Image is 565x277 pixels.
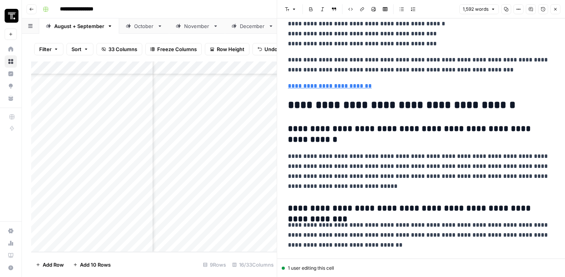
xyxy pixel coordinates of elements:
[5,225,17,237] a: Settings
[5,6,17,25] button: Workspace: Thoughtspot
[169,18,225,34] a: November
[34,43,63,55] button: Filter
[225,18,280,34] a: December
[5,249,17,262] a: Learning Hub
[5,262,17,274] button: Help + Support
[66,43,93,55] button: Sort
[5,92,17,104] a: Your Data
[134,22,154,30] div: October
[96,43,142,55] button: 33 Columns
[264,45,278,53] span: Undo
[240,22,265,30] div: December
[39,45,52,53] span: Filter
[229,259,277,271] div: 16/33 Columns
[253,43,282,55] button: Undo
[145,43,202,55] button: Freeze Columns
[463,6,489,13] span: 1,592 words
[119,18,169,34] a: October
[459,4,499,14] button: 1,592 words
[200,259,229,271] div: 9 Rows
[43,261,64,269] span: Add Row
[5,9,18,23] img: Thoughtspot Logo
[5,55,17,68] a: Browse
[5,68,17,80] a: Insights
[184,22,210,30] div: November
[39,18,119,34] a: August + September
[31,259,68,271] button: Add Row
[217,45,244,53] span: Row Height
[68,259,115,271] button: Add 10 Rows
[108,45,137,53] span: 33 Columns
[54,22,104,30] div: August + September
[71,45,81,53] span: Sort
[5,237,17,249] a: Usage
[157,45,197,53] span: Freeze Columns
[5,80,17,92] a: Opportunities
[80,261,111,269] span: Add 10 Rows
[282,265,560,272] div: 1 user editing this cell
[205,43,249,55] button: Row Height
[5,43,17,55] a: Home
